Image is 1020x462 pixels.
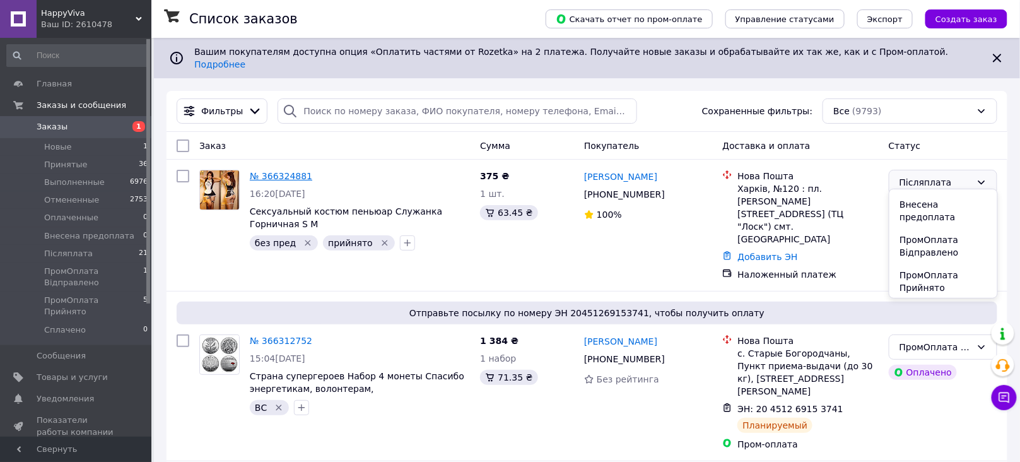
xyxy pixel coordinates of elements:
[44,141,72,153] span: Новые
[889,228,997,264] li: ПромОплата Відправлено
[37,393,94,405] span: Уведомления
[37,78,72,90] span: Главная
[250,206,442,229] a: Сексуальный костюм пеньюар Служанка Горничная S M
[143,141,148,153] span: 1
[925,9,1007,28] button: Создать заказ
[44,194,99,206] span: Отмененные
[584,354,665,364] span: [PHONE_NUMBER]
[199,335,240,375] a: Фото товару
[194,47,953,69] span: Вашим покупателям доступна опция «Оплатить частями от Rozetka» на 2 платежа. Получайте новые зака...
[143,230,148,242] span: 0
[889,141,921,151] span: Статус
[867,15,903,24] span: Экспорт
[274,403,284,413] svg: Удалить метку
[702,105,812,117] span: Сохраненные фильтры:
[546,9,713,28] button: Скачать отчет по пром-оплате
[480,171,509,181] span: 375 ₴
[44,248,93,259] span: Післяплата
[41,19,151,30] div: Ваш ID: 2610478
[139,159,148,170] span: 36
[480,353,516,364] span: 1 набор
[737,347,878,398] div: с. Старые Богородчаны, Пункт приема-выдачи (до 30 кг), [STREET_ADDRESS][PERSON_NAME]
[189,11,298,27] h1: Список заказов
[935,15,997,24] span: Создать заказ
[143,212,148,223] span: 0
[250,171,312,181] a: № 366324881
[255,238,296,248] span: без пред
[303,238,313,248] svg: Удалить метку
[584,335,657,348] a: [PERSON_NAME]
[737,170,878,182] div: Нова Пошта
[132,121,145,132] span: 1
[250,353,305,364] span: 15:04[DATE]
[737,438,878,451] div: Пром-оплата
[143,324,148,336] span: 0
[199,170,240,210] a: Фото товару
[889,193,997,228] li: Внесена предоплата
[480,189,505,199] span: 1 шт.
[913,13,1007,23] a: Создать заказ
[556,13,703,25] span: Скачать отчет по пром-оплате
[889,264,997,299] li: ПромОплата Прийнято
[201,105,243,117] span: Фильтры
[328,238,373,248] span: прийнято
[380,238,390,248] svg: Удалить метку
[130,194,148,206] span: 2753
[737,418,812,433] div: Планируемый
[480,336,519,346] span: 1 384 ₴
[37,350,86,362] span: Сообщения
[139,248,148,259] span: 21
[597,374,659,384] span: Без рейтинга
[737,268,878,281] div: Наложенный платеж
[480,205,537,220] div: 63.45 ₴
[480,141,510,151] span: Сумма
[44,159,88,170] span: Принятые
[737,182,878,246] div: Харків, №120 : пл. [PERSON_NAME][STREET_ADDRESS] (ТЦ "Лоск") смт. [GEOGRAPHIC_DATA]
[480,370,537,385] div: 71.35 ₴
[250,371,464,419] a: Страна супергероев Набор 4 монеты Спасибо энергетикам, волонтерам, железнодорожникам, медикам 5 г...
[199,141,226,151] span: Заказ
[44,295,143,317] span: ПромОплата Прийнято
[584,189,665,199] span: [PHONE_NUMBER]
[900,175,971,189] div: Післяплата
[41,8,136,19] span: HappyViva
[597,210,622,220] span: 100%
[852,106,882,116] span: (9793)
[37,415,117,437] span: Показатели работы компании
[44,230,134,242] span: Внесена предоплата
[44,177,105,188] span: Выполненные
[992,385,1017,410] button: Чат с покупателем
[44,212,98,223] span: Оплаченные
[722,141,810,151] span: Доставка и оплата
[737,252,797,262] a: Добавить ЭН
[143,266,148,288] span: 1
[889,365,957,380] div: Оплачено
[200,170,239,210] img: Фото товару
[250,336,312,346] a: № 366312752
[194,59,245,69] a: Подробнее
[200,336,239,374] img: Фото товару
[584,170,657,183] a: [PERSON_NAME]
[6,44,149,67] input: Поиск
[255,403,267,413] span: ВС
[37,372,108,383] span: Товары и услуги
[857,9,913,28] button: Экспорт
[130,177,148,188] span: 6976
[143,295,148,317] span: 5
[278,98,636,124] input: Поиск по номеру заказа, ФИО покупателя, номеру телефона, Email, номеру накладной
[584,141,640,151] span: Покупатель
[833,105,850,117] span: Все
[737,404,843,414] span: ЭН: 20 4512 6915 3741
[736,15,835,24] span: Управление статусами
[182,307,992,319] span: Отправьте посылку по номеру ЭН 20451269153741, чтобы получить оплату
[44,266,143,288] span: ПромОплата Відправлено
[737,335,878,347] div: Нова Пошта
[37,100,126,111] span: Заказы и сообщения
[725,9,845,28] button: Управление статусами
[900,340,971,354] div: ПромОплата Прийнято
[44,324,86,336] span: Сплачено
[37,121,67,133] span: Заказы
[250,189,305,199] span: 16:20[DATE]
